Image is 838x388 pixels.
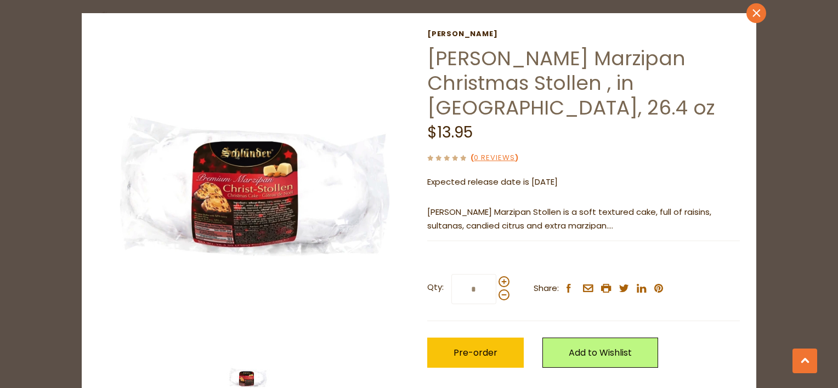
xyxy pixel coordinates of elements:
[471,152,518,163] span: ( )
[427,30,740,38] a: [PERSON_NAME]
[454,346,497,359] span: Pre-order
[98,30,411,343] img: Schluender Marzipan Christmas Stollen Cellophone
[451,274,496,304] input: Qty:
[427,122,473,143] span: $13.95
[427,175,740,189] p: Expected release date is [DATE]
[427,44,715,122] a: [PERSON_NAME] Marzipan Christmas Stollen , in [GEOGRAPHIC_DATA], 26.4 oz
[542,338,658,368] a: Add to Wishlist
[427,206,740,233] p: [PERSON_NAME] Marzipan Stollen is a soft textured cake, full of raisins, sultanas, candied citrus...
[427,338,524,368] button: Pre-order
[474,152,515,164] a: 0 Reviews
[534,282,559,295] span: Share:
[427,281,444,294] strong: Qty:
